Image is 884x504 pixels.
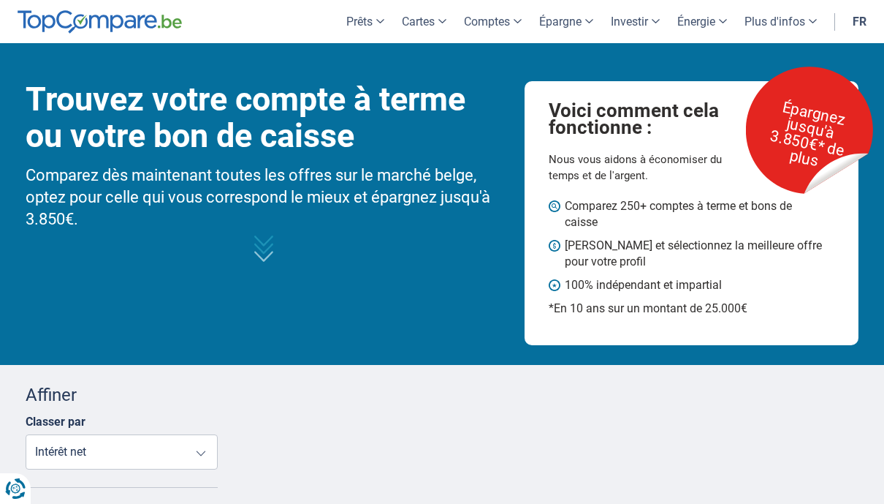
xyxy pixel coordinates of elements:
[26,415,85,429] label: Classer par
[549,151,749,184] p: Nous vous aidons à économiser du temps et de l'argent.
[549,301,835,317] p: *En 10 ans sur un montant de 25.000€
[565,277,822,293] span: 100% indépendant et impartial
[18,10,182,34] img: TopCompare
[26,165,503,230] h3: Comparez dès maintenant toutes les offres sur le marché belge, optez pour celle qui vous correspo...
[549,102,762,137] h4: Voici comment cela fonctionne :
[26,383,218,407] div: Affiner
[565,238,822,270] span: [PERSON_NAME] et sélectionnez la meilleure offre pour votre profil
[565,198,822,230] span: Comparez 250+ comptes à terme et bons de caisse
[740,83,877,189] p: Épargnez jusqu'à 3.850€* de plus
[26,81,503,154] h1: Trouvez votre compte à terme ou votre bon de caisse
